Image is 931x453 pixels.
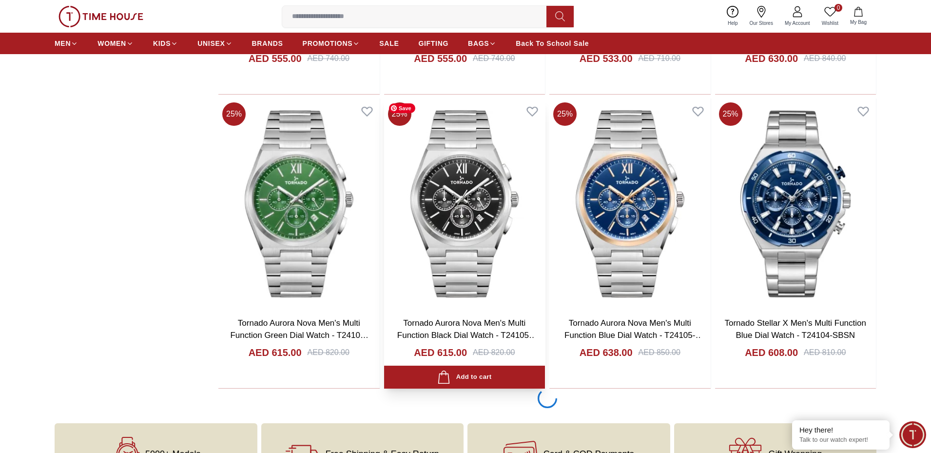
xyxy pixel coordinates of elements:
h4: AED 630.00 [745,52,798,65]
button: My Bag [844,5,873,28]
h4: AED 638.00 [580,346,633,359]
img: tab_domain_overview_orange.svg [26,57,34,64]
div: AED 710.00 [639,53,680,64]
a: Tornado Stellar X Men's Multi Function Blue Dial Watch - T24104-SBSN [725,318,867,340]
div: AED 740.00 [308,53,349,64]
img: Tornado Aurora Nova Men's Multi Function Blue Dial Watch - T24105-KBSN [549,98,711,309]
span: 25 % [553,102,577,126]
img: website_grey.svg [16,25,23,33]
a: Tornado Aurora Nova Men's Multi Function Blue Dial Watch - T24105-KBSN [564,318,703,353]
span: My Account [781,20,814,27]
h4: AED 555.00 [249,52,302,65]
div: Hey there! [799,425,882,435]
a: GIFTING [418,35,448,52]
span: BAGS [468,39,489,48]
h4: AED 615.00 [249,346,302,359]
a: PROMOTIONS [303,35,360,52]
img: logo_orange.svg [16,16,23,23]
a: KIDS [153,35,178,52]
div: AED 810.00 [804,347,846,358]
a: MEN [55,35,78,52]
span: 25 % [388,102,411,126]
p: Talk to our watch expert! [799,436,882,444]
span: BRANDS [252,39,283,48]
div: AED 850.00 [639,347,680,358]
div: Keywords by Traffic [108,58,164,64]
div: v 4.0.25 [27,16,48,23]
a: Our Stores [744,4,779,29]
img: tab_keywords_by_traffic_grey.svg [97,57,105,64]
span: Back To School Sale [516,39,589,48]
span: KIDS [153,39,171,48]
div: AED 840.00 [804,53,846,64]
a: BAGS [468,35,496,52]
div: Domain: [DOMAIN_NAME] [25,25,107,33]
div: Chat Widget [899,421,926,448]
a: SALE [379,35,399,52]
a: WOMEN [97,35,134,52]
span: Wishlist [818,20,842,27]
img: ... [58,6,143,27]
span: PROMOTIONS [303,39,353,48]
a: BRANDS [252,35,283,52]
a: Tornado Aurora Nova Men's Multi Function Green Dial Watch - T24105-SBSH [230,318,368,353]
h4: AED 615.00 [414,346,467,359]
img: Tornado Aurora Nova Men's Multi Function Black Dial Watch - T24105-SBSB [384,98,545,309]
span: Help [724,20,742,27]
h4: AED 555.00 [414,52,467,65]
div: Add to cart [437,371,491,384]
span: My Bag [846,19,871,26]
span: 25 % [719,102,742,126]
span: 25 % [222,102,246,126]
span: MEN [55,39,71,48]
a: 0Wishlist [816,4,844,29]
span: SALE [379,39,399,48]
a: Back To School Sale [516,35,589,52]
button: Add to cart [384,366,545,389]
span: 0 [834,4,842,12]
span: UNISEX [197,39,225,48]
div: AED 740.00 [473,53,515,64]
h4: AED 608.00 [745,346,798,359]
span: Our Stores [746,20,777,27]
img: Tornado Stellar X Men's Multi Function Blue Dial Watch - T24104-SBSN [715,98,876,309]
span: GIFTING [418,39,448,48]
a: Help [722,4,744,29]
div: Domain Overview [37,58,87,64]
h4: AED 533.00 [580,52,633,65]
img: Tornado Aurora Nova Men's Multi Function Green Dial Watch - T24105-SBSH [218,98,380,309]
span: Save [389,103,415,113]
div: AED 820.00 [308,347,349,358]
a: Tornado Aurora Nova Men's Multi Function Black Dial Watch - T24105-SBSB [397,318,537,353]
div: AED 820.00 [473,347,515,358]
span: WOMEN [97,39,126,48]
a: UNISEX [197,35,232,52]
